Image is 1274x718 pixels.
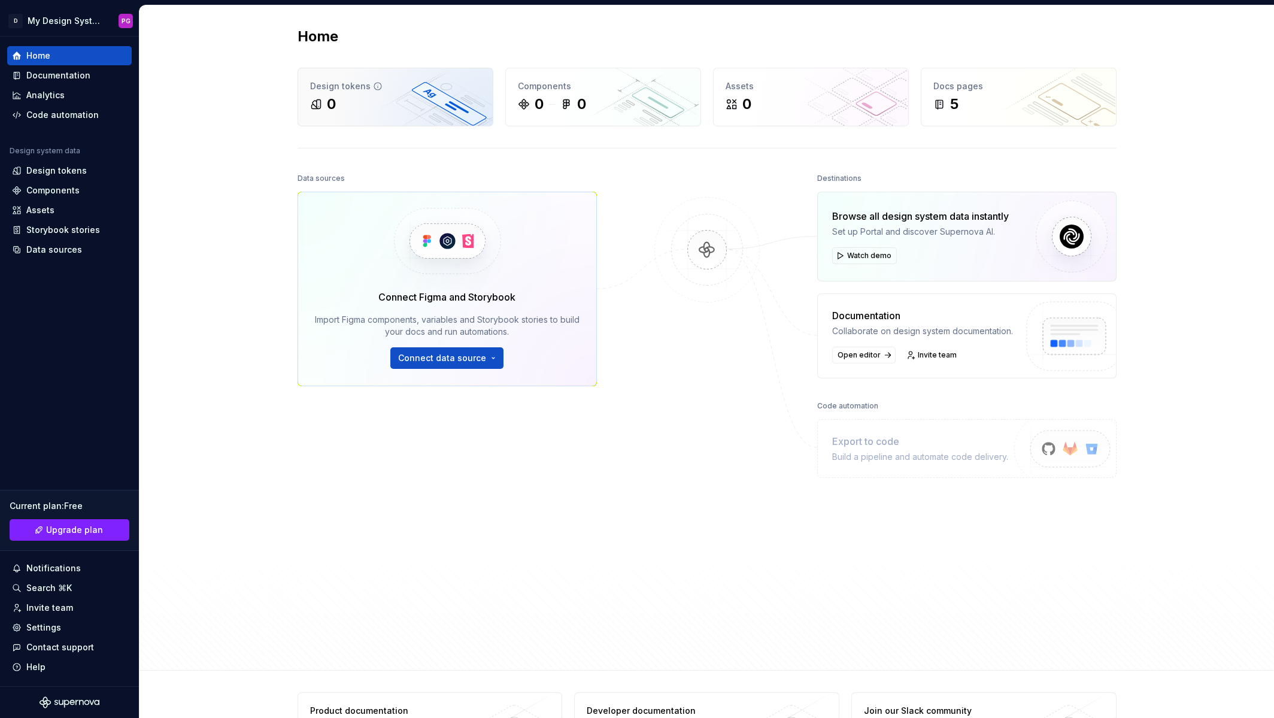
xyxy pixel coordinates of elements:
[298,68,493,126] a: Design tokens0
[2,8,136,34] button: DMy Design SystemPG
[518,80,688,92] div: Components
[26,50,50,62] div: Home
[7,559,132,578] button: Notifications
[847,251,891,260] span: Watch demo
[838,350,881,360] span: Open editor
[7,240,132,259] a: Data sources
[26,165,87,177] div: Design tokens
[10,500,129,512] div: Current plan : Free
[26,562,81,574] div: Notifications
[577,95,586,114] div: 0
[7,105,132,125] a: Code automation
[7,618,132,637] a: Settings
[7,86,132,105] a: Analytics
[817,170,862,187] div: Destinations
[310,80,481,92] div: Design tokens
[505,68,701,126] a: Components00
[10,519,129,541] a: Upgrade plan
[310,705,484,717] div: Product documentation
[7,578,132,598] button: Search ⌘K
[327,95,336,114] div: 0
[7,66,132,85] a: Documentation
[26,69,90,81] div: Documentation
[832,209,1009,223] div: Browse all design system data instantly
[378,290,515,304] div: Connect Figma and Storybook
[535,95,544,114] div: 0
[298,27,338,46] h2: Home
[7,161,132,180] a: Design tokens
[26,204,54,216] div: Assets
[40,696,99,708] svg: Supernova Logo
[7,181,132,200] a: Components
[933,80,1104,92] div: Docs pages
[7,638,132,657] button: Contact support
[26,184,80,196] div: Components
[7,220,132,240] a: Storybook stories
[921,68,1117,126] a: Docs pages5
[298,170,345,187] div: Data sources
[26,641,94,653] div: Contact support
[46,524,103,536] span: Upgrade plan
[7,201,132,220] a: Assets
[832,308,1013,323] div: Documentation
[26,224,100,236] div: Storybook stories
[28,15,104,27] div: My Design System
[26,622,61,634] div: Settings
[8,14,23,28] div: D
[726,80,896,92] div: Assets
[918,350,957,360] span: Invite team
[26,109,99,121] div: Code automation
[903,347,962,363] a: Invite team
[315,314,580,338] div: Import Figma components, variables and Storybook stories to build your docs and run automations.
[832,226,1009,238] div: Set up Portal and discover Supernova AI.
[7,658,132,677] button: Help
[864,705,1038,717] div: Join our Slack community
[10,146,80,156] div: Design system data
[26,602,73,614] div: Invite team
[832,347,896,363] a: Open editor
[26,661,45,673] div: Help
[817,398,878,414] div: Code automation
[26,582,72,594] div: Search ⌘K
[713,68,909,126] a: Assets0
[832,434,1008,449] div: Export to code
[26,89,65,101] div: Analytics
[122,16,131,26] div: PG
[7,46,132,65] a: Home
[832,451,1008,463] div: Build a pipeline and automate code delivery.
[7,598,132,617] a: Invite team
[26,244,82,256] div: Data sources
[390,347,503,369] button: Connect data source
[832,247,897,264] button: Watch demo
[398,352,486,364] span: Connect data source
[832,325,1013,337] div: Collaborate on design system documentation.
[587,705,761,717] div: Developer documentation
[950,95,958,114] div: 5
[742,95,751,114] div: 0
